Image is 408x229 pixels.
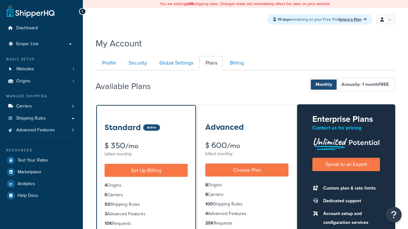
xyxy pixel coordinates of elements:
a: Profile [96,56,121,70]
li: Requests [205,220,288,227]
div: Resources [5,148,78,153]
div: Manage Shipping [5,94,78,99]
a: Marketplace [5,166,78,178]
a: Set Up Billing [105,164,188,177]
li: Advanced Features [5,124,78,136]
img: Unlimited Potential [312,135,380,150]
span: Annually [337,80,394,90]
a: Origins 1 [5,75,78,87]
div: $ 600 [205,142,288,149]
a: Carriers 0 [5,101,78,112]
span: Dashboard [16,25,38,31]
span: Shipping Rules [16,116,46,121]
p: Contact us for pricing [312,123,380,132]
span: Help Docs [18,193,38,198]
li: Account setup and configuration services [320,209,380,227]
a: Advanced Features 0 [5,124,78,136]
strong: 4 [105,182,107,189]
span: Advanced Features [16,128,55,133]
div: $ 350 [105,142,188,150]
a: Websites 1 [5,63,78,75]
strong: 50 [105,201,110,208]
a: Dashboard [5,22,78,34]
li: Shipping Rules [105,201,188,208]
small: /mo [227,141,240,150]
a: Select a Plan [339,17,367,22]
strong: 3 [105,211,107,217]
span: Marketplace [18,170,41,175]
span: - 1 month [360,81,389,88]
span: Scope: Live [16,41,39,47]
strong: 100 [205,201,213,207]
li: Advanced Features [105,211,188,218]
strong: 10K [105,220,112,227]
li: Origins [5,75,78,87]
a: Test Your Rates [5,155,78,166]
strong: 4 [205,210,208,217]
a: Choose Plan [205,163,288,177]
span: Analytics [18,181,35,187]
li: Carriers [5,101,78,112]
a: Global Settings [153,56,198,70]
button: Monthly Annually- 1 monthFREE [309,78,395,91]
div: billed monthly [105,150,188,159]
strong: 15 days [278,17,291,22]
strong: 8 [205,191,208,198]
li: Custom plan & rate limits [320,184,380,193]
span: Carriers [16,104,32,109]
li: Carriers [205,191,288,198]
strong: 20K [205,220,214,226]
a: Security [122,56,152,70]
div: Active [143,124,160,131]
span: Monthly [311,80,337,90]
h2: Enterprise Plans [312,114,380,124]
button: Open Resource Center [386,207,402,223]
li: Advanced Features [205,210,288,217]
li: Origins [205,182,288,189]
a: Analytics [5,178,78,190]
div: Basic Setup [5,57,78,62]
span: Test Your Rates [18,158,48,163]
a: Help Docs [5,190,78,201]
a: ShipperHQ Home [7,5,55,17]
strong: 6 [105,191,107,198]
div: billed monthly [205,149,288,158]
small: /mo [125,142,138,150]
li: Shipping Rules [205,201,288,208]
li: Dedicated support [320,197,380,205]
h3: Standard [105,123,141,132]
a: Shipping Rules [5,113,78,124]
b: FREE [378,81,389,88]
span: 1 [73,66,74,72]
a: Billing [223,56,249,70]
a: Plans [199,56,222,70]
li: Carriers [105,191,188,198]
span: Websites [16,66,34,72]
strong: 8 [205,182,208,188]
div: remaining on your Free Trial [267,14,372,24]
li: Origins [105,182,188,189]
span: 0 [72,128,74,133]
li: Websites [5,63,78,75]
h2: Available Plans [96,82,160,91]
span: 1 [73,79,74,84]
span: Origins [16,79,31,84]
a: Speak to an Expert [312,158,380,171]
h3: Advanced [205,123,244,131]
span: 0 [72,104,74,109]
h1: My Account [96,37,142,50]
li: Requests [105,220,188,227]
b: LIVE [186,1,193,7]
